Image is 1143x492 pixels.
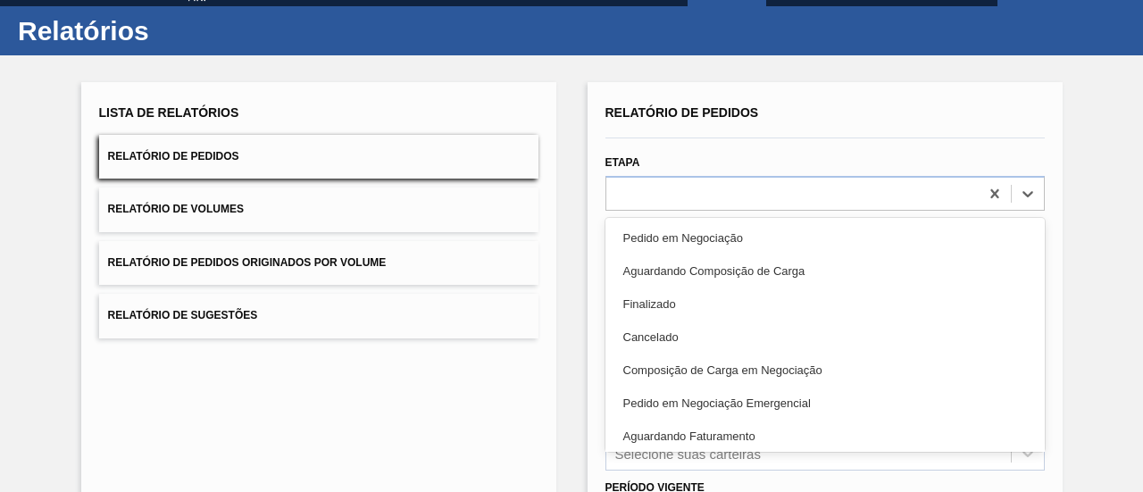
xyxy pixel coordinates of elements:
font: Aguardando Faturamento [623,429,755,443]
font: Pedido em Negociação [623,231,743,245]
button: Relatório de Pedidos Originados por Volume [99,241,538,285]
font: Selecione suas carteiras [615,446,761,461]
font: Composição de Carga em Negociação [623,363,822,377]
button: Relatório de Pedidos [99,135,538,179]
font: Etapa [605,156,640,169]
font: Lista de Relatórios [99,105,239,120]
font: Relatório de Pedidos [605,105,759,120]
button: Relatório de Volumes [99,188,538,231]
font: Relatório de Pedidos [108,150,239,163]
font: Pedido em Negociação Emergencial [623,396,811,410]
font: Relatório de Volumes [108,204,244,216]
font: Cancelado [623,330,679,344]
font: Finalizado [623,297,676,311]
button: Relatório de Sugestões [99,294,538,338]
font: Relatórios [18,16,149,46]
font: Relatório de Pedidos Originados por Volume [108,256,387,269]
font: Relatório de Sugestões [108,310,258,322]
font: Aguardando Composição de Carga [623,264,805,278]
